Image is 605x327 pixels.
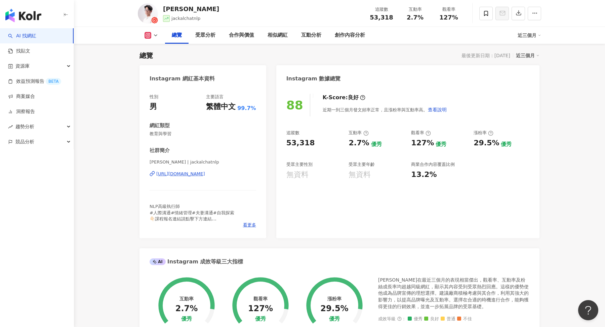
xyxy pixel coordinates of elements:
[301,31,321,39] div: 互動分析
[461,53,510,58] div: 最後更新日期：[DATE]
[15,119,34,134] span: 趨勢分析
[411,138,434,148] div: 127%
[323,94,365,101] div: K-Score :
[286,161,313,168] div: 受眾主要性別
[150,75,215,82] div: Instagram 網紅基本資料
[237,105,256,112] span: 99.7%
[253,296,268,301] div: 觀看率
[407,14,424,21] span: 2.7%
[248,304,273,314] div: 127%
[229,31,254,39] div: 合作與價值
[172,31,182,39] div: 總覽
[428,107,447,112] span: 查看說明
[15,134,34,149] span: 競品分析
[150,171,256,177] a: [URL][DOMAIN_NAME]
[150,159,256,165] span: [PERSON_NAME] | jackalchatnlp
[369,6,394,13] div: 追蹤數
[378,317,529,322] div: 成效等級 ：
[474,138,499,148] div: 29.5%
[8,108,35,115] a: 洞察報告
[286,138,315,148] div: 53,318
[439,14,458,21] span: 127%
[150,258,243,265] div: Instagram 成效等級三大指標
[329,316,340,322] div: 優秀
[268,31,288,39] div: 相似網紅
[255,316,266,322] div: 優秀
[411,161,455,168] div: 商業合作內容覆蓋比例
[286,98,303,112] div: 88
[171,16,200,21] span: jackalchatnlp
[156,171,205,177] div: [URL][DOMAIN_NAME]
[349,161,375,168] div: 受眾主要年齡
[424,317,439,322] span: 良好
[441,317,455,322] span: 普通
[436,6,461,13] div: 觀看率
[349,138,369,148] div: 2.7%
[163,5,219,13] div: [PERSON_NAME]
[323,103,447,116] div: 近期一到三個月發文頻率正常，且漲粉率與互動率高。
[286,75,341,82] div: Instagram 數據總覽
[327,296,341,301] div: 漲粉率
[428,103,447,116] button: 查看說明
[518,30,541,41] div: 近三個月
[5,9,41,22] img: logo
[150,204,252,246] span: NLP高級執行師 #人際溝通#情緒管理#夫妻溝通#自我探索 👇🏻課程報名連結請點擊下方連結 累計講座參與人次3800+ 打造36°關係溝通工作坊｜線上課程 🔍Podcast &Youtube 搜...
[8,93,35,100] a: 商案媒合
[179,296,194,301] div: 互動率
[150,131,256,137] span: 教育與學習
[474,130,493,136] div: 漲粉率
[206,94,224,100] div: 主要語言
[457,317,472,322] span: 不佳
[175,304,198,314] div: 2.7%
[349,170,371,180] div: 無資料
[243,222,256,228] span: 看更多
[370,14,393,21] span: 53,318
[408,317,422,322] span: 優秀
[516,51,539,60] div: 近三個月
[578,300,598,320] iframe: Help Scout Beacon - Open
[501,141,512,148] div: 優秀
[320,304,348,314] div: 29.5%
[371,141,382,148] div: 優秀
[8,78,61,85] a: 效益預測報告BETA
[195,31,215,39] div: 受眾分析
[335,31,365,39] div: 創作內容分析
[8,48,30,54] a: 找貼文
[206,102,236,112] div: 繁體中文
[8,33,36,39] a: searchAI 找網紅
[15,59,30,74] span: 資源庫
[150,147,170,154] div: 社群簡介
[402,6,428,13] div: 互動率
[411,170,437,180] div: 13.2%
[348,94,359,101] div: 良好
[139,51,153,60] div: 總覽
[349,130,368,136] div: 互動率
[378,277,529,310] div: [PERSON_NAME]在最近三個月的表現相當傑出，觀看率、互動率及粉絲成長率均超越同級網紅，顯示其內容受到受眾熱烈回應。這樣的優勢使他成為品牌宣傳的理想選擇。建議廠商積極考慮與其合作，利用其...
[8,124,13,129] span: rise
[286,130,299,136] div: 追蹤數
[150,258,166,265] div: AI
[286,170,309,180] div: 無資料
[181,316,192,322] div: 優秀
[138,3,158,24] img: KOL Avatar
[411,130,431,136] div: 觀看率
[150,102,157,112] div: 男
[150,94,158,100] div: 性別
[150,122,170,129] div: 網紅類型
[436,141,446,148] div: 優秀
